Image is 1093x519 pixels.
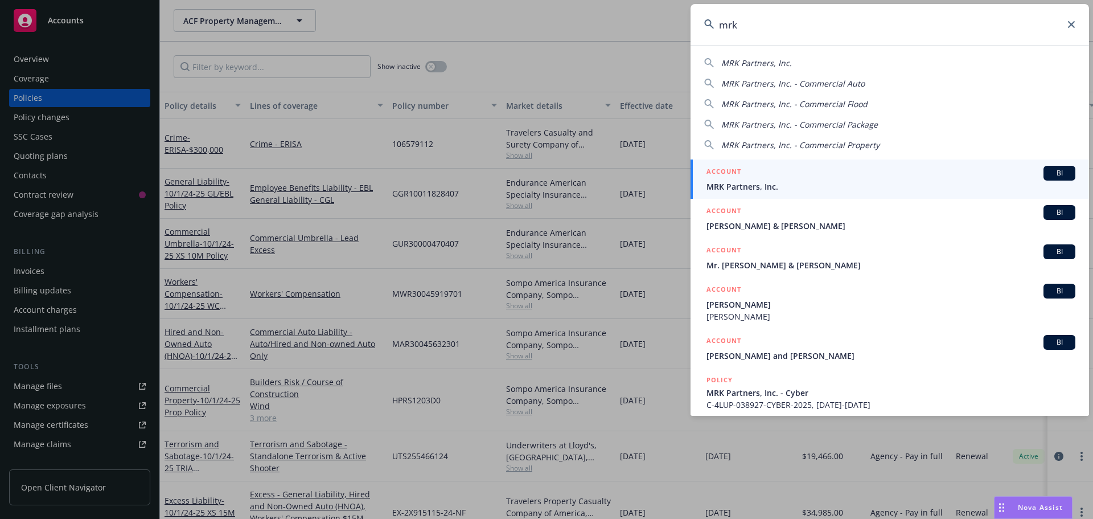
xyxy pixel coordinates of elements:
span: MRK Partners, Inc. [721,58,792,68]
span: [PERSON_NAME] [706,310,1075,322]
span: MRK Partners, Inc. - Commercial Property [721,140,880,150]
h5: ACCOUNT [706,284,741,297]
a: POLICYMRK Partners, Inc. - CyberC-4LUP-038927-CYBER-2025, [DATE]-[DATE] [691,368,1089,417]
span: [PERSON_NAME] & [PERSON_NAME] [706,220,1075,232]
div: Drag to move [995,497,1009,518]
a: ACCOUNTBIMr. [PERSON_NAME] & [PERSON_NAME] [691,238,1089,277]
span: BI [1048,286,1071,296]
a: ACCOUNTBI[PERSON_NAME] & [PERSON_NAME] [691,199,1089,238]
h5: ACCOUNT [706,244,741,258]
span: [PERSON_NAME] and [PERSON_NAME] [706,350,1075,362]
span: [PERSON_NAME] [706,299,1075,310]
span: MRK Partners, Inc. - Commercial Auto [721,78,865,89]
h5: ACCOUNT [706,335,741,349]
h5: ACCOUNT [706,166,741,179]
span: BI [1048,247,1071,257]
input: Search... [691,4,1089,45]
button: Nova Assist [994,496,1073,519]
span: MRK Partners, Inc. [706,181,1075,193]
span: MRK Partners, Inc. - Commercial Flood [721,99,868,109]
h5: ACCOUNT [706,205,741,219]
span: Nova Assist [1018,502,1063,512]
span: Mr. [PERSON_NAME] & [PERSON_NAME] [706,259,1075,271]
a: ACCOUNTBI[PERSON_NAME][PERSON_NAME] [691,277,1089,329]
span: BI [1048,207,1071,218]
h5: POLICY [706,374,733,386]
a: ACCOUNTBIMRK Partners, Inc. [691,160,1089,199]
a: ACCOUNTBI[PERSON_NAME] and [PERSON_NAME] [691,329,1089,368]
span: BI [1048,337,1071,348]
span: MRK Partners, Inc. - Cyber [706,387,1075,399]
span: MRK Partners, Inc. - Commercial Package [721,119,878,130]
span: C-4LUP-038927-CYBER-2025, [DATE]-[DATE] [706,399,1075,411]
span: BI [1048,168,1071,178]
